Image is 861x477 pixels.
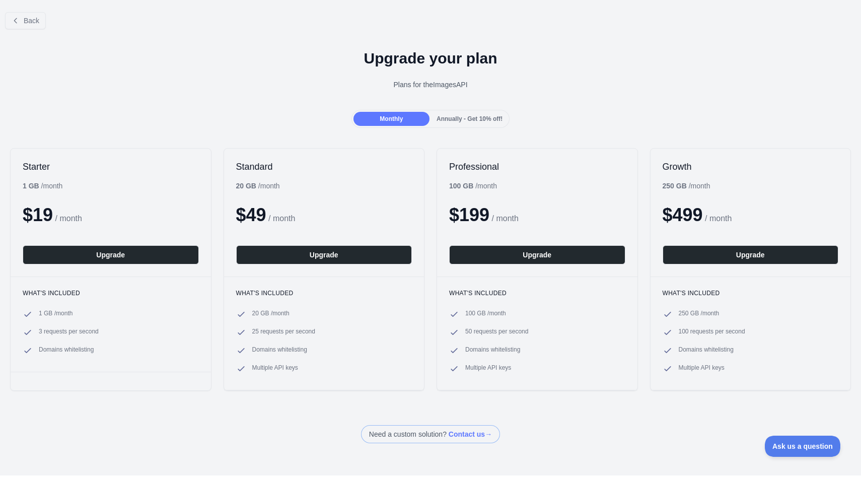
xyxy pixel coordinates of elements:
[663,161,839,173] h2: Growth
[449,181,497,191] div: / month
[663,182,687,190] b: 250 GB
[449,182,473,190] b: 100 GB
[663,205,703,225] span: $ 499
[449,161,625,173] h2: Professional
[663,181,710,191] div: / month
[765,436,841,457] iframe: Toggle Customer Support
[236,161,412,173] h2: Standard
[449,205,489,225] span: $ 199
